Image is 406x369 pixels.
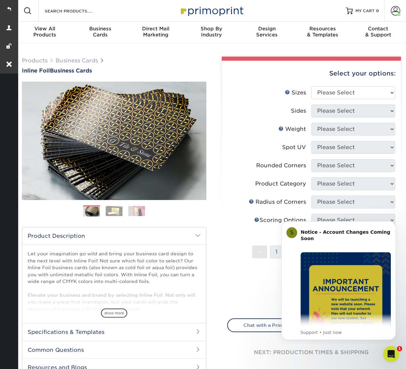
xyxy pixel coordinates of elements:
img: Business Cards 03 [128,206,145,216]
img: Inline Foil 01 [22,49,206,233]
img: Business Cards 01 [83,203,100,220]
span: View All [17,26,72,32]
span: Direct Mail [128,26,183,32]
a: Business Cards [56,57,98,64]
span: Shop By [183,26,239,32]
div: Select your options: [227,61,396,86]
span: Inline Foil [22,67,50,74]
a: View AllProducts [17,22,72,43]
input: SEARCH PRODUCTS..... [44,7,110,15]
a: Contact& Support [350,22,406,43]
img: Primoprint [178,3,245,18]
div: Products [17,26,72,38]
span: Resources [295,26,350,32]
span: MY CART [356,8,375,14]
div: Scoring Options [254,216,306,224]
a: Shop ByIndustry [183,22,239,43]
a: Inline FoilBusiness Cards [22,67,206,74]
a: Direct MailMarketing [128,22,183,43]
iframe: Intercom notifications message [271,216,406,344]
a: BusinessCards [72,22,128,43]
h2: Common Questions [22,341,206,359]
div: Radius of Corners [249,198,306,206]
span: Design [239,26,295,32]
div: Services [239,26,295,38]
div: Sizes [285,89,306,97]
span: 0 [376,8,379,13]
a: Chat with a Print Pro [227,318,310,332]
div: Spot UV [282,143,306,151]
span: Business [72,26,128,32]
span: show more [101,309,127,318]
div: Weight [278,125,306,133]
div: Industry [183,26,239,38]
a: DesignServices [239,22,295,43]
div: Rounded Corners [256,162,306,170]
span: 1 [397,346,402,351]
div: Sides [291,107,306,115]
img: Business Cards 02 [106,206,123,216]
div: Cards [72,26,128,38]
div: Sets [252,235,306,243]
iframe: Intercom live chat [383,346,399,362]
h1: Business Cards [22,67,206,74]
span: - [258,247,261,257]
h2: Specifications & Templates [22,323,206,341]
span: Contact [350,26,406,32]
div: Marketing [128,26,183,38]
h2: Product Description [22,227,206,245]
a: Products [22,57,47,64]
a: Resources& Templates [295,22,350,43]
div: & Templates [295,26,350,38]
div: Product Category [255,180,306,188]
div: & Support [350,26,406,38]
